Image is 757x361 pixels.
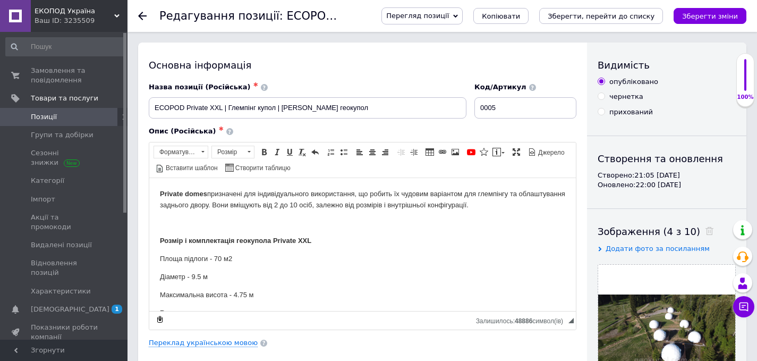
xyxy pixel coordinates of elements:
div: Кiлькiсть символiв [476,315,568,325]
span: Код/Артикул [474,83,526,91]
span: Назва позиції (Російська) [149,83,251,91]
div: опубліковано [609,77,658,87]
a: Додати відео з YouTube [465,146,477,158]
h1: Редагування позиції: ECOPOD Private XXL | Глемпінг купол | Глемп геокупол [159,10,665,22]
div: прихований [609,107,653,117]
a: Переклад українською мовою [149,339,258,347]
div: Створення та оновлення [598,152,736,165]
a: По лівому краю [354,146,365,158]
span: Додати фото за посиланням [606,245,710,253]
a: Таблиця [424,146,436,158]
body: Редактор, 5A947224-8CFB-4B4C-A5B8-2CE74D82BF7B [11,11,416,308]
span: Показники роботи компанії [31,323,98,342]
a: Вставити іконку [478,146,490,158]
span: Розмір [212,146,244,158]
div: Ваш ID: 3235509 [35,16,127,26]
div: Видимість [598,58,736,72]
span: Перегляд позиції [386,12,449,20]
a: Максимізувати [511,146,522,158]
p: Максимальна висота - 4.75 м [11,112,416,123]
a: По центру [367,146,378,158]
a: Жирний (⌘+B) [258,146,270,158]
span: Відновлення позицій [31,258,98,278]
a: Вставити/видалити нумерований список [325,146,337,158]
a: Повернути (⌘+Z) [309,146,321,158]
span: Сезонні знижки [31,148,98,167]
a: Вставити шаблон [154,162,219,173]
div: Оновлено: 22:00 [DATE] [598,180,736,190]
a: Збільшити відступ [408,146,420,158]
button: Копіювати [473,8,529,24]
span: Джерело [537,148,565,157]
div: 100% [737,94,754,101]
input: Наприклад, H&M жіноча сукня зелена 38 розмір вечірня максі з блискітками [149,97,466,119]
a: Курсив (⌘+I) [271,146,283,158]
div: 100% Якість заповнення [736,53,754,107]
span: Товари та послуги [31,94,98,103]
span: Замовлення та повідомлення [31,66,98,85]
div: Основна інформація [149,58,576,72]
a: Видалити форматування [296,146,308,158]
a: Розмір [211,146,254,158]
p: Діаметр - 9.5 м [11,94,416,105]
span: 1 [112,305,122,314]
span: Копіювати [482,12,520,20]
a: Зробити резервну копію зараз [154,314,166,325]
span: Вставити шаблон [164,164,218,173]
button: Зберегти, перейти до списку [539,8,663,24]
div: Зображення (4 з 10) [598,225,736,238]
span: [DEMOGRAPHIC_DATA] [31,305,109,314]
iframe: Редактор, 5A947224-8CFB-4B4C-A5B8-2CE74D82BF7B [149,178,576,311]
p: Площа підлоги - 70 м2 [11,75,416,87]
a: Підкреслений (⌘+U) [284,146,295,158]
span: ✱ [219,125,224,132]
button: Зберегти зміни [674,8,746,24]
div: чернетка [609,92,643,102]
strong: Private domes [11,12,58,20]
span: Характеристики [31,287,91,296]
span: Імпорт [31,195,55,204]
span: ЕКОПОД Україна [35,6,114,16]
a: Джерело [526,146,566,158]
span: Видалені позиції [31,240,92,250]
span: Групи та добірки [31,130,93,140]
span: Форматування [154,146,198,158]
a: Зображення [449,146,461,158]
span: Акції та промокоди [31,213,98,232]
span: Опис (Російська) [149,127,216,135]
a: По правому краю [379,146,391,158]
strong: Розмір і комплектація геокупола Private XXL [11,58,162,66]
button: Чат з покупцем [733,296,754,317]
i: Зберегти, перейти до списку [548,12,654,20]
a: Вставити повідомлення [491,146,506,158]
span: 48886 [515,317,532,325]
input: Пошук [5,37,125,56]
div: Створено: 21:05 [DATE] [598,171,736,180]
div: Повернутися назад [138,12,147,20]
span: ✱ [253,81,258,88]
a: Вставити/Редагувати посилання (⌘+L) [437,146,448,158]
a: Форматування [154,146,208,158]
a: Зменшити відступ [395,146,407,158]
span: Позиції [31,112,57,122]
strong: В комплект геокуполу входить [11,131,116,139]
span: Створити таблицю [234,164,291,173]
a: Вставити/видалити маркований список [338,146,350,158]
a: Створити таблицю [224,162,292,173]
p: призначені для індивідуального використання, що робить їх чудовим варіантом для глемпінгу та обла... [11,11,416,33]
i: Зберегти зміни [682,12,738,20]
span: Категорії [31,176,64,186]
span: Потягніть для зміни розмірів [568,318,574,323]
